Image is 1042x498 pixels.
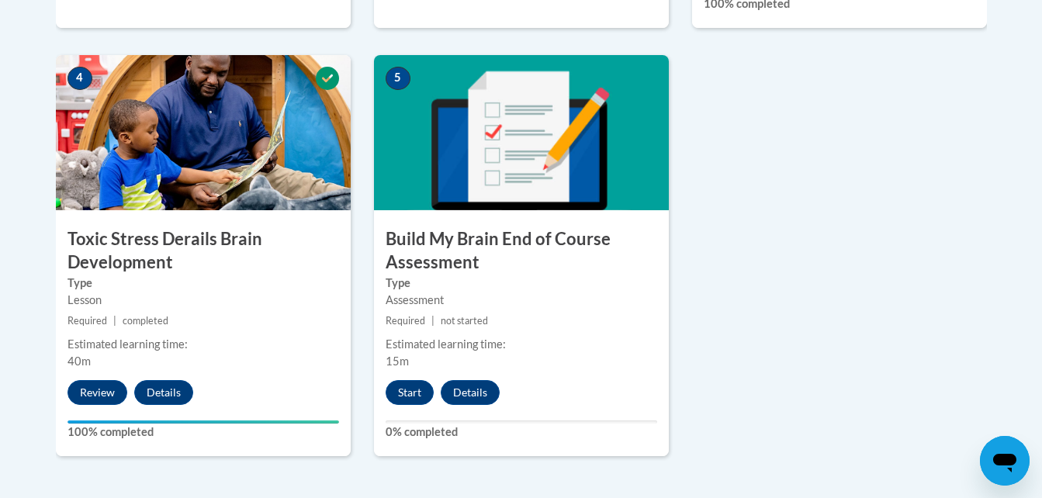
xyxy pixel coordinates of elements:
[374,227,669,275] h3: Build My Brain End of Course Assessment
[56,55,351,210] img: Course Image
[123,315,168,327] span: completed
[441,380,500,405] button: Details
[68,380,127,405] button: Review
[68,67,92,90] span: 4
[386,336,657,353] div: Estimated learning time:
[386,67,410,90] span: 5
[68,275,339,292] label: Type
[68,292,339,309] div: Lesson
[386,275,657,292] label: Type
[431,315,434,327] span: |
[68,315,107,327] span: Required
[68,424,339,441] label: 100% completed
[386,380,434,405] button: Start
[68,354,91,368] span: 40m
[374,55,669,210] img: Course Image
[134,380,193,405] button: Details
[386,292,657,309] div: Assessment
[56,227,351,275] h3: Toxic Stress Derails Brain Development
[68,336,339,353] div: Estimated learning time:
[386,424,657,441] label: 0% completed
[386,315,425,327] span: Required
[441,315,488,327] span: not started
[113,315,116,327] span: |
[386,354,409,368] span: 15m
[980,436,1030,486] iframe: Button to launch messaging window
[68,420,339,424] div: Your progress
